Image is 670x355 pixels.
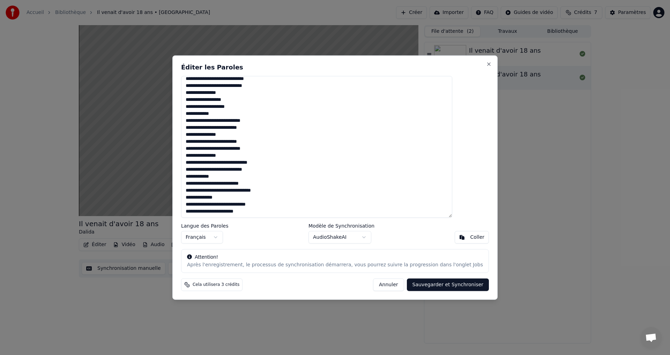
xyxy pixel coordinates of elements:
[193,282,239,288] span: Cela utilisera 3 crédits
[181,223,229,228] label: Langue des Paroles
[187,254,483,261] div: Attention!
[187,261,483,268] div: Après l'enregistrement, le processus de synchronisation démarrera, vous pourrez suivre la progres...
[181,64,489,70] h2: Éditer les Paroles
[308,223,374,228] label: Modèle de Synchronisation
[373,279,404,291] button: Annuler
[470,234,485,241] div: Coller
[455,231,489,244] button: Coller
[407,279,489,291] button: Sauvegarder et Synchroniser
